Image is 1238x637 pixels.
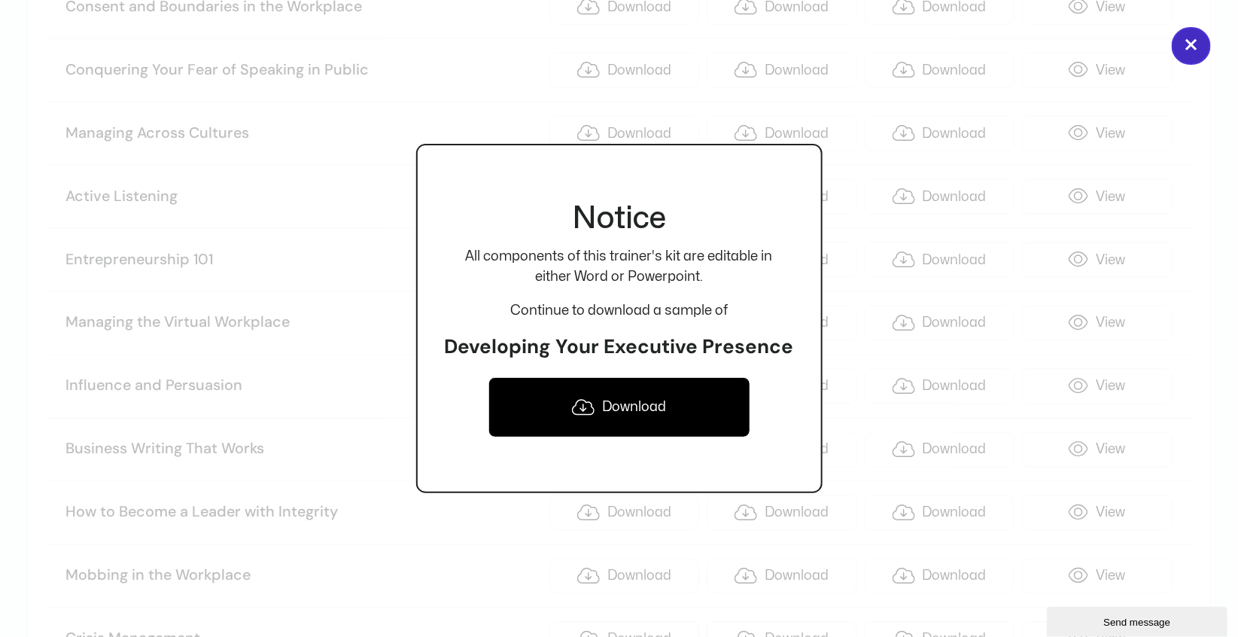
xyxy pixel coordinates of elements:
h3: Developing Your Executive Presence [445,334,794,360]
p: Continue to download a sample of [445,300,794,321]
iframe: chat widget [1047,604,1230,637]
h2: Notice [445,200,794,239]
a: Download [488,377,750,437]
p: All components of this trainer's kit are editable in either Word or Powerpoint. [445,246,794,287]
button: Close popup [1172,27,1211,65]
